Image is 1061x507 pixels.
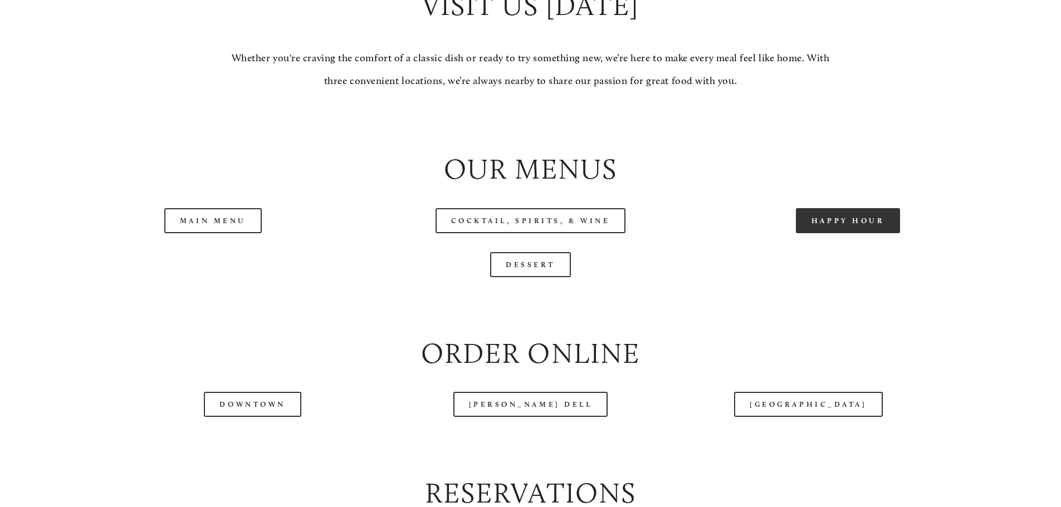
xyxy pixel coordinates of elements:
a: Happy Hour [796,208,901,233]
a: [GEOGRAPHIC_DATA] [734,392,882,417]
a: Cocktail, Spirits, & Wine [436,208,626,233]
a: Main Menu [164,208,262,233]
a: Dessert [490,252,571,277]
a: [PERSON_NAME] Dell [453,392,608,417]
h2: Our Menus [63,150,997,189]
a: Downtown [204,392,301,417]
h2: Order Online [63,334,997,373]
